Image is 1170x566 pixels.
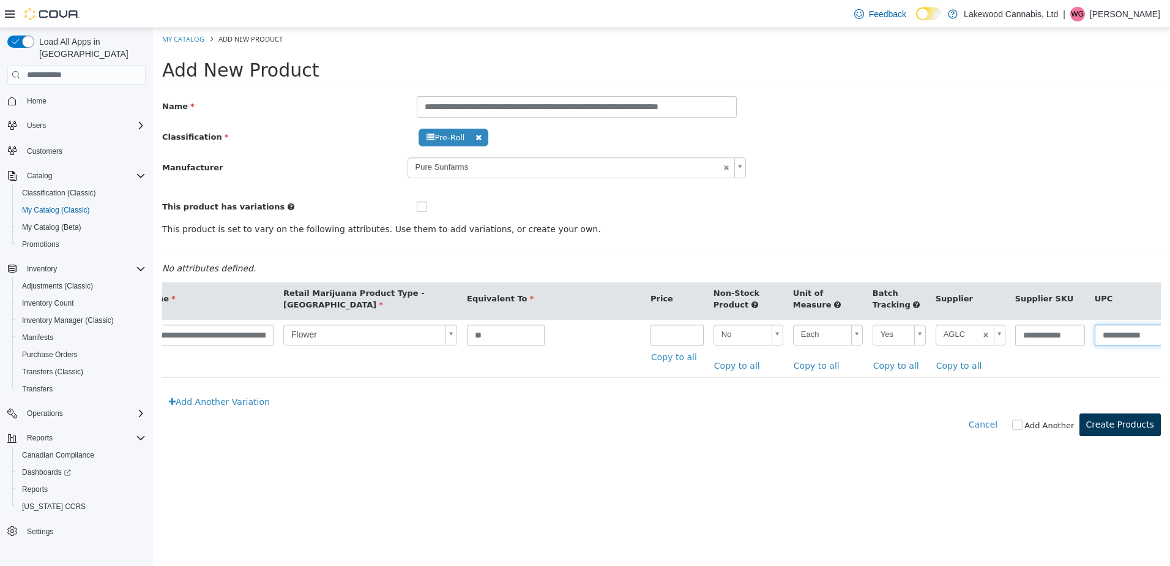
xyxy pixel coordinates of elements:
[22,384,53,394] span: Transfers
[2,92,151,110] button: Home
[17,347,146,362] span: Purchase Orders
[17,186,101,200] a: Classification (Classic)
[24,8,80,20] img: Cova
[9,31,166,53] span: Add New Product
[255,130,567,149] span: Pure Sunfarms
[131,297,288,317] span: Flower
[22,240,59,249] span: Promotions
[27,527,53,537] span: Settings
[9,6,51,15] a: My Catalog
[783,296,852,317] a: AGLC
[17,313,119,328] a: Inventory Manager (Classic)
[640,326,693,349] a: Copy to all
[916,7,942,20] input: Dark Mode
[17,279,146,293] span: Adjustments (Classic)
[497,266,520,275] span: Price
[12,498,151,515] button: [US_STATE] CCRS
[65,6,130,15] span: Add New Product
[22,281,93,291] span: Adjustments (Classic)
[561,326,614,349] a: Copy to all
[17,330,58,345] a: Manifests
[783,266,820,275] span: Supplier
[783,297,826,316] span: AGLC
[12,346,151,363] button: Purchase Orders
[17,499,146,514] span: Washington CCRS
[17,448,146,462] span: Canadian Compliance
[871,391,921,404] label: Add Another
[22,188,96,198] span: Classification (Classic)
[640,296,710,317] a: Each
[12,363,151,380] button: Transfers (Classic)
[17,279,98,293] a: Adjustments (Classic)
[22,367,83,377] span: Transfers (Classic)
[22,298,74,308] span: Inventory Count
[9,235,103,245] em: No attributes defined.
[22,205,90,215] span: My Catalog (Classic)
[17,220,86,235] a: My Catalog (Beta)
[2,429,151,447] button: Reports
[1063,7,1065,21] p: |
[130,260,272,282] span: Retail Marijuana Product Type - [GEOGRAPHIC_DATA]
[9,174,132,183] span: This product has variations
[17,448,99,462] a: Canadian Compliance
[255,129,594,150] a: Pure Sunfarms
[22,168,57,183] button: Catalog
[720,260,758,282] span: Batch Tracking
[926,385,1008,408] button: Create Products
[561,296,630,317] a: No
[497,318,551,341] a: Copy to all
[27,96,47,106] span: Home
[17,382,146,396] span: Transfers
[12,219,151,236] button: My Catalog (Beta)
[22,502,86,511] span: [US_STATE] CCRS
[27,409,63,418] span: Operations
[17,364,88,379] a: Transfers (Classic)
[17,382,58,396] a: Transfers
[22,222,81,232] span: My Catalog (Beta)
[22,144,67,159] a: Customers
[22,350,78,360] span: Purchase Orders
[2,523,151,540] button: Settings
[12,202,151,219] button: My Catalog (Classic)
[720,326,773,349] a: Copy to all
[22,168,146,183] span: Catalog
[17,499,91,514] a: [US_STATE] CCRS
[22,524,58,539] a: Settings
[17,186,146,200] span: Classification (Classic)
[34,36,146,60] span: Load All Apps in [GEOGRAPHIC_DATA]
[266,100,335,118] span: Pre-Roll
[22,406,146,421] span: Operations
[2,260,151,277] button: Inventory
[12,481,151,498] button: Reports
[22,431,146,445] span: Reports
[9,74,42,83] span: Name
[22,93,146,108] span: Home
[27,433,53,443] span: Reports
[22,262,146,276] span: Inventory
[22,262,62,276] button: Inventory
[27,171,52,181] span: Catalog
[17,237,146,252] span: Promotions
[17,347,83,362] a: Purchase Orders
[2,117,151,134] button: Users
[12,184,151,202] button: Classification (Classic)
[2,405,151,422] button: Operations
[916,20,917,21] span: Dark Mode
[27,146,62,156] span: Customers
[12,447,151,464] button: Canadian Compliance
[22,118,51,133] button: Users
[1090,7,1160,21] p: [PERSON_NAME]
[27,264,57,274] span: Inventory
[22,118,146,133] span: Users
[12,312,151,329] button: Inventory Manager (Classic)
[12,329,151,346] button: Manifests
[561,297,614,316] span: No
[22,431,58,445] button: Reports
[22,524,146,539] span: Settings
[27,121,46,130] span: Users
[9,104,75,113] span: Classification
[12,277,151,295] button: Adjustments (Classic)
[783,326,836,349] a: Copy to all
[22,406,68,421] button: Operations
[640,260,679,282] span: Unit of Measure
